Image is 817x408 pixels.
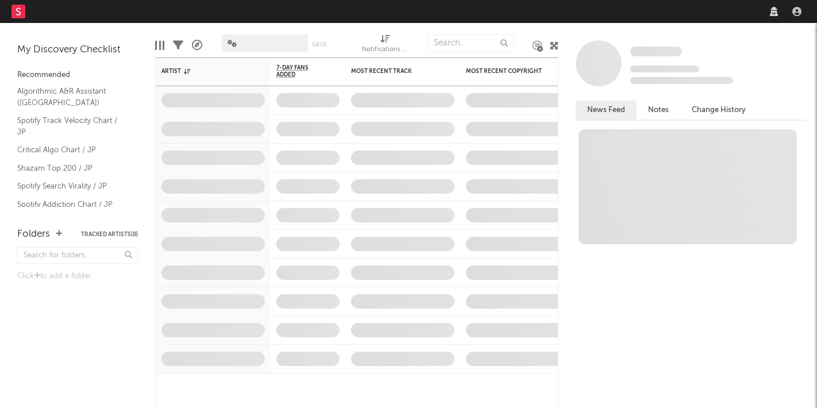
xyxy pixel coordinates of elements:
[192,29,202,62] div: A&R Pipeline
[362,29,408,62] div: Notifications (Artist)
[17,162,126,175] a: Shazam Top 200 / JP
[466,68,552,75] div: Most Recent Copyright
[17,228,50,241] div: Folders
[630,46,682,57] a: Some Artist
[81,232,138,237] button: Tracked Artists(0)
[17,270,138,283] div: Click to add a folder.
[576,101,637,120] button: News Feed
[17,85,126,109] a: Algorithmic A&R Assistant ([GEOGRAPHIC_DATA])
[17,198,126,211] a: Spotify Addiction Chart / JP
[630,47,682,56] span: Some Artist
[362,43,408,57] div: Notifications (Artist)
[161,68,248,75] div: Artist
[17,43,138,57] div: My Discovery Checklist
[351,68,437,75] div: Most Recent Track
[17,247,138,264] input: Search for folders...
[680,101,757,120] button: Change History
[427,34,514,52] input: Search...
[630,77,733,84] span: 0 fans last week
[17,114,126,138] a: Spotify Track Velocity Chart / JP
[17,68,138,82] div: Recommended
[155,29,164,62] div: Edit Columns
[17,180,126,193] a: Spotify Search Virality / JP
[637,101,680,120] button: Notes
[17,144,126,156] a: Critical Algo Chart / JP
[312,41,327,48] button: Save
[630,66,699,72] span: Tracking Since: [DATE]
[276,64,322,78] span: 7-Day Fans Added
[173,29,183,62] div: Filters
